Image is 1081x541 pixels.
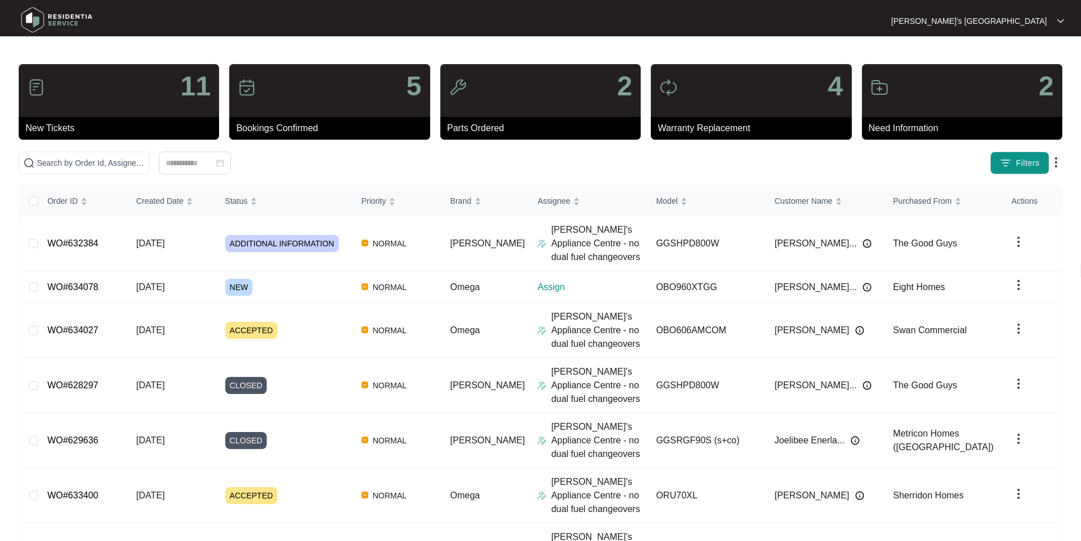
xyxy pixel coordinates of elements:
span: NORMAL [368,237,411,250]
span: Swan Commercial [893,325,967,335]
img: icon [449,78,467,97]
img: residentia service logo [17,3,96,37]
img: Info icon [863,381,872,390]
span: [PERSON_NAME]... [775,379,857,392]
a: WO#629636 [47,435,98,445]
img: dropdown arrow [1012,235,1025,249]
span: [PERSON_NAME]... [775,280,857,294]
th: Customer Name [765,186,884,216]
p: Bookings Confirmed [236,121,430,135]
td: OBO960XTGG [647,271,765,303]
span: The Good Guys [893,238,957,248]
span: [PERSON_NAME]... [775,237,857,250]
p: [PERSON_NAME]'s Appliance Centre - no dual fuel changeovers [551,310,647,351]
img: Vercel Logo [361,283,368,290]
img: dropdown arrow [1049,156,1063,169]
img: filter icon [1000,157,1011,169]
a: WO#632384 [47,238,98,248]
img: dropdown arrow [1012,432,1025,446]
th: Order ID [38,186,127,216]
span: NORMAL [368,280,411,294]
th: Assignee [528,186,647,216]
td: ORU70XL [647,468,765,523]
span: Created Date [136,195,183,207]
img: dropdown arrow [1012,487,1025,501]
a: WO#633400 [47,490,98,500]
span: NORMAL [368,379,411,392]
p: 2 [617,73,632,100]
span: [PERSON_NAME] [450,238,525,248]
span: [DATE] [136,282,165,292]
th: Purchased From [884,186,1003,216]
img: Assigner Icon [537,326,546,335]
th: Actions [1003,186,1062,216]
img: Info icon [855,326,864,335]
img: icon [870,78,889,97]
span: [PERSON_NAME] [450,380,525,390]
th: Model [647,186,765,216]
p: [PERSON_NAME]'s [GEOGRAPHIC_DATA] [891,15,1047,27]
span: Metricon Homes ([GEOGRAPHIC_DATA]) [893,429,994,452]
p: Parts Ordered [447,121,641,135]
p: Assign [537,280,647,294]
span: NEW [225,279,253,296]
span: The Good Guys [893,380,957,390]
a: WO#634078 [47,282,98,292]
td: GGSHPD800W [647,216,765,271]
img: search-icon [23,157,35,169]
img: dropdown arrow [1012,377,1025,391]
img: Vercel Logo [361,437,368,443]
p: 11 [180,73,211,100]
button: filter iconFilters [990,152,1049,174]
img: icon [238,78,256,97]
input: Search by Order Id, Assignee Name, Customer Name, Brand and Model [37,157,145,169]
img: Vercel Logo [361,240,368,246]
td: OBO606AMCOM [647,303,765,358]
span: Omega [450,325,479,335]
img: dropdown arrow [1012,322,1025,335]
span: Filters [1016,157,1040,169]
span: [PERSON_NAME] [775,489,849,502]
img: dropdown arrow [1057,18,1064,24]
p: 5 [406,73,422,100]
img: Info icon [851,436,860,445]
img: Vercel Logo [361,381,368,388]
span: NORMAL [368,324,411,337]
span: Omega [450,490,479,500]
p: [PERSON_NAME]'s Appliance Centre - no dual fuel changeovers [551,365,647,406]
td: GGSHPD800W [647,358,765,413]
img: Info icon [863,239,872,248]
span: Order ID [47,195,78,207]
img: icon [659,78,678,97]
p: [PERSON_NAME]'s Appliance Centre - no dual fuel changeovers [551,223,647,264]
span: CLOSED [225,432,267,449]
span: Assignee [537,195,570,207]
td: GGSRGF90S (s+co) [647,413,765,468]
p: 2 [1038,73,1054,100]
span: [DATE] [136,325,165,335]
span: ADDITIONAL INFORMATION [225,235,339,252]
span: Omega [450,282,479,292]
span: Joelibee Enerla... [775,434,845,447]
span: Eight Homes [893,282,945,292]
span: [DATE] [136,238,165,248]
span: Priority [361,195,386,207]
th: Status [216,186,352,216]
img: Assigner Icon [537,239,546,248]
img: Assigner Icon [537,436,546,445]
span: [DATE] [136,435,165,445]
img: Assigner Icon [537,381,546,390]
p: [PERSON_NAME]'s Appliance Centre - no dual fuel changeovers [551,475,647,516]
span: [DATE] [136,490,165,500]
img: Assigner Icon [537,491,546,500]
span: Status [225,195,248,207]
img: Vercel Logo [361,326,368,333]
span: NORMAL [368,489,411,502]
img: Info icon [863,283,872,292]
span: Sherridon Homes [893,490,964,500]
span: [PERSON_NAME] [775,324,849,337]
img: Vercel Logo [361,492,368,498]
span: [DATE] [136,380,165,390]
img: dropdown arrow [1012,278,1025,292]
span: Customer Name [775,195,832,207]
